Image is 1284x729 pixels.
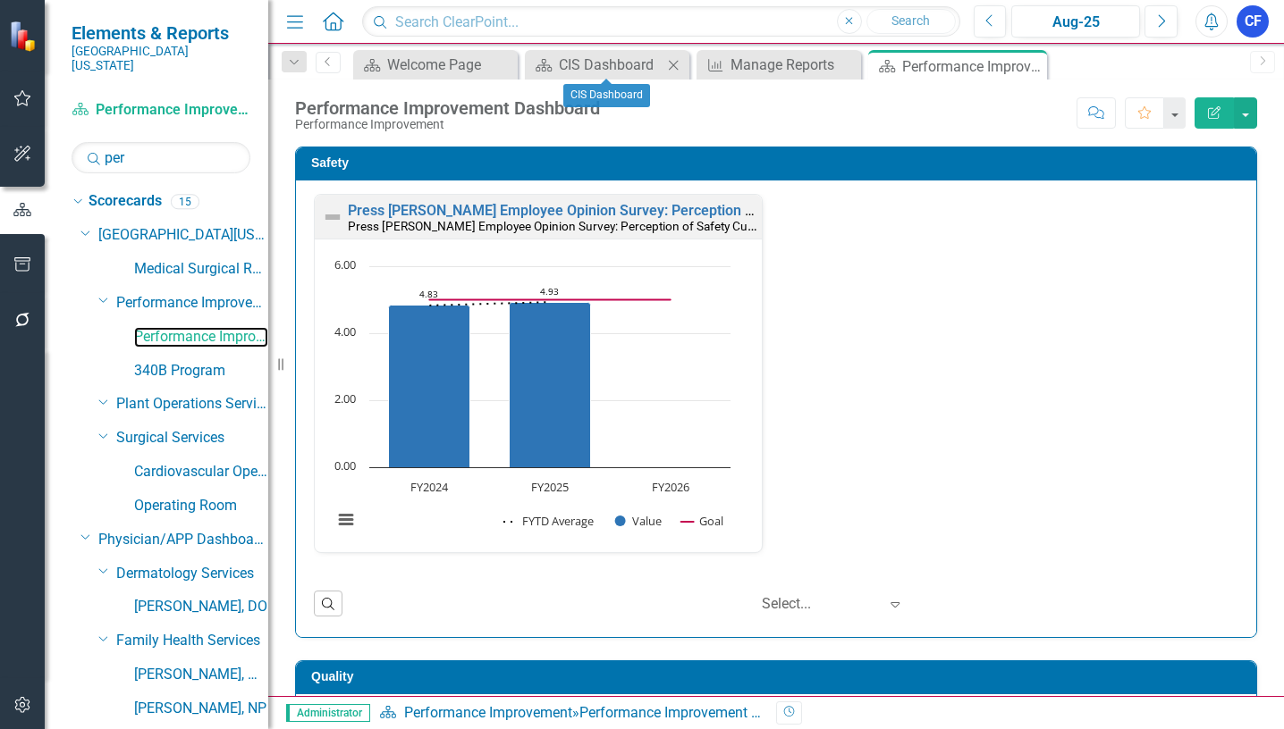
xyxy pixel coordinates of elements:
a: Performance Improvement [404,704,572,721]
button: Aug-25 [1011,5,1140,38]
a: Surgical Services [116,428,268,448]
a: [PERSON_NAME], DO [134,597,268,617]
img: Not Defined [322,206,343,228]
button: Search [866,9,956,34]
div: 15 [171,194,199,209]
a: [PERSON_NAME], NP [134,699,268,719]
text: FY2026 [652,479,689,495]
span: Elements & Reports [72,22,250,44]
a: Plant Operations Services [116,394,268,415]
div: Performance Improvement Dashboard [579,704,821,721]
span: Administrator [286,704,370,722]
a: Cardiovascular Operating Room [134,462,268,482]
a: Family Health Services [116,631,268,651]
a: Press [PERSON_NAME] Employee Opinion Survey: Perception of Safety Culture [348,202,854,219]
span: Search [891,13,930,28]
path: FY2024, 4.83. Value. [389,305,470,467]
h3: Quality [311,670,1247,683]
text: FY2024 [410,479,449,495]
text: FY2025 [531,479,569,495]
a: Dermatology Services [116,564,268,584]
text: 4.93 [540,285,559,297]
h3: Safety [311,156,1247,170]
button: View chart menu, Chart [334,507,359,532]
div: Performance Improvement [295,118,600,131]
div: Double-Click to Edit [314,194,763,553]
div: Welcome Page [387,54,513,76]
a: [PERSON_NAME], MD [134,665,268,685]
a: CIS Dashboard [529,54,663,76]
a: Performance Improvement [72,100,250,121]
small: Press [PERSON_NAME] Employee Opinion Survey: Perception of Safety Culture [348,217,772,234]
small: [GEOGRAPHIC_DATA][US_STATE] [72,44,250,73]
div: CIS Dashboard [563,84,650,107]
button: CF [1237,5,1269,38]
input: Search Below... [72,142,250,173]
a: Performance Improvement Services [116,293,268,314]
div: » [379,703,763,724]
button: Show Goal [681,513,723,529]
a: Medical Surgical Rehab [134,259,268,280]
a: Manage Reports [701,54,857,76]
button: Show FYTD Average [503,513,596,529]
div: Aug-25 [1018,12,1134,33]
div: CIS Dashboard [559,54,663,76]
button: Show Value [615,513,662,529]
g: Goal, series 3 of 3. Line with 3 data points. [427,296,674,303]
div: Chart. Highcharts interactive chart. [324,257,753,548]
input: Search ClearPoint... [362,6,959,38]
svg: Interactive chart [324,257,739,548]
a: 340B Program [134,361,268,381]
text: 4.00 [334,323,356,339]
a: Welcome Page [358,54,513,76]
img: ClearPoint Strategy [9,21,40,52]
path: FY2025, 4.93. Value. [510,302,591,467]
text: 2.00 [334,390,356,406]
a: Scorecards [89,191,162,212]
div: Performance Improvement Dashboard [295,98,600,118]
a: Physician/APP Dashboards [98,530,268,550]
text: 4.83 [419,288,438,300]
div: Performance Improvement Dashboard [902,55,1043,78]
a: Operating Room [134,496,268,516]
text: 6.00 [334,256,356,272]
div: Manage Reports [731,54,857,76]
a: Performance Improvement [134,327,268,348]
text: 0.00 [334,457,356,473]
g: Value, series 2 of 3. Bar series with 3 bars. [389,266,672,468]
a: [GEOGRAPHIC_DATA][US_STATE] [98,225,268,246]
